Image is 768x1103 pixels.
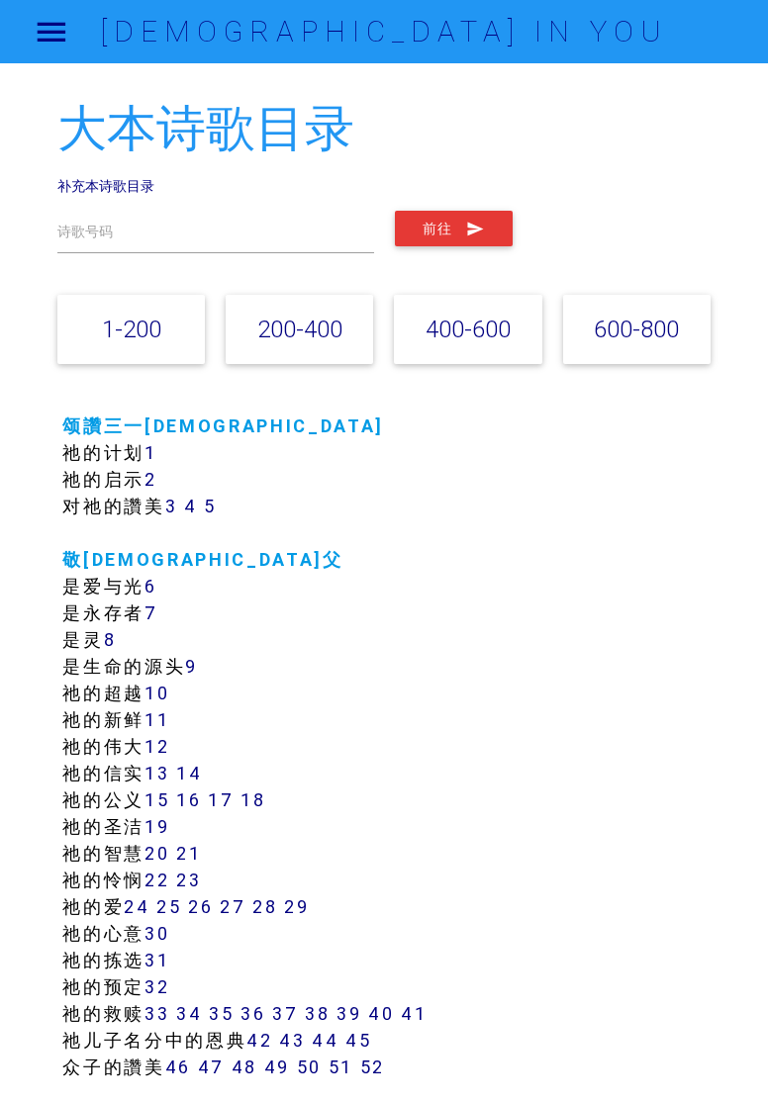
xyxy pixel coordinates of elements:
[305,1002,330,1025] a: 38
[426,315,511,343] a: 400-600
[345,1029,371,1052] a: 45
[279,1029,305,1052] a: 43
[395,211,513,246] button: 前往
[104,628,117,651] a: 8
[144,949,169,971] a: 31
[144,575,157,597] a: 6
[144,762,169,784] a: 13
[57,222,113,242] label: 诗歌号码
[144,468,157,491] a: 2
[176,842,201,865] a: 21
[264,1056,290,1078] a: 49
[272,1002,298,1025] a: 37
[220,895,245,918] a: 27
[284,895,309,918] a: 29
[176,762,202,784] a: 14
[329,1056,353,1078] a: 51
[124,895,149,918] a: 24
[144,682,169,704] a: 10
[144,788,169,811] a: 15
[144,441,157,464] a: 1
[185,655,198,678] a: 9
[144,815,169,838] a: 19
[144,708,169,731] a: 11
[57,177,154,195] a: 补充本诗歌目录
[144,922,169,945] a: 30
[62,548,342,571] a: 敬[DEMOGRAPHIC_DATA]父
[144,869,169,891] a: 22
[240,1002,265,1025] a: 36
[594,315,679,343] a: 600-800
[165,495,178,517] a: 3
[401,1002,427,1025] a: 41
[246,1029,272,1052] a: 42
[208,788,234,811] a: 17
[257,315,342,343] a: 200-400
[252,895,277,918] a: 28
[176,1002,202,1025] a: 34
[156,895,181,918] a: 25
[176,869,201,891] a: 23
[360,1056,385,1078] a: 52
[368,1002,394,1025] a: 40
[209,1002,234,1025] a: 35
[62,414,384,437] a: 颂讚三一[DEMOGRAPHIC_DATA]
[102,315,161,343] a: 1-200
[198,1056,225,1078] a: 47
[232,1056,257,1078] a: 48
[240,788,265,811] a: 18
[144,842,169,865] a: 20
[176,788,201,811] a: 16
[188,895,213,918] a: 26
[204,495,217,517] a: 5
[144,975,169,998] a: 32
[165,1056,191,1078] a: 46
[144,1002,169,1025] a: 33
[312,1029,338,1052] a: 44
[297,1056,322,1078] a: 50
[184,495,198,517] a: 4
[336,1002,361,1025] a: 39
[144,601,158,624] a: 7
[57,102,711,156] h2: 大本诗歌目录
[144,735,169,758] a: 12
